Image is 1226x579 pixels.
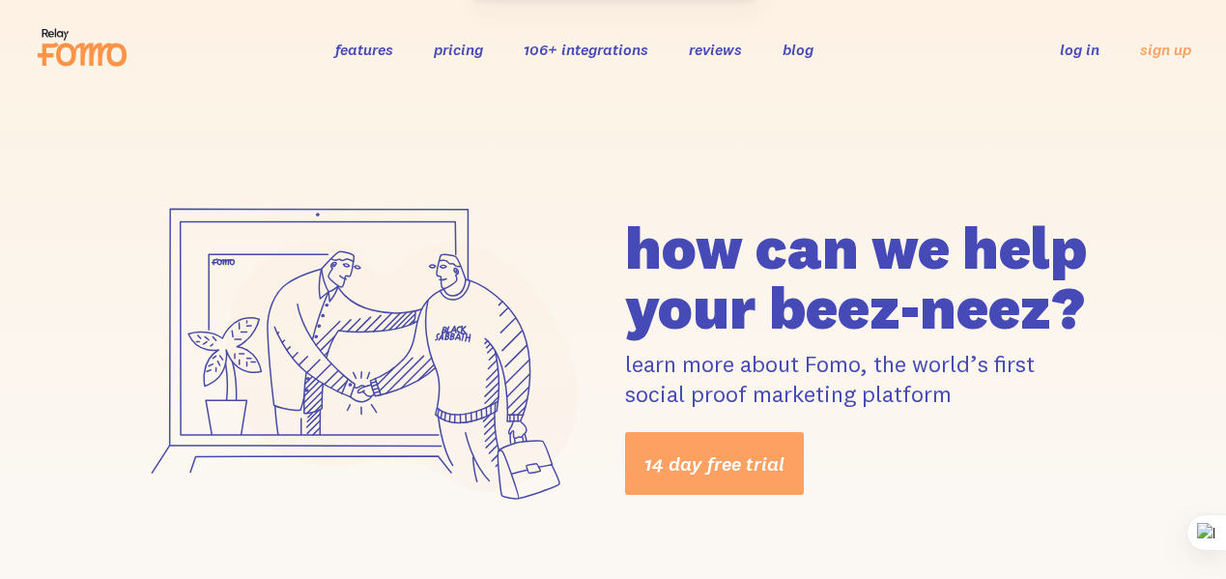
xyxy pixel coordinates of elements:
[335,40,393,59] a: features
[689,40,742,59] a: reviews
[783,40,813,59] a: blog
[434,40,483,59] a: pricing
[625,432,804,495] a: 14 day free trial
[1140,40,1191,60] a: sign up
[524,40,648,59] a: 106+ integrations
[625,217,1099,337] h1: how can we help your beez-neez?
[625,349,1099,409] p: learn more about Fomo, the world’s first social proof marketing platform
[1060,40,1099,59] a: log in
